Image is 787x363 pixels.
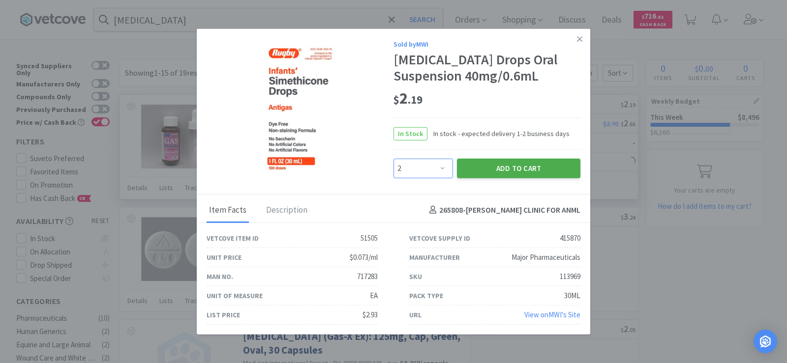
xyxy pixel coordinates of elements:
div: $0.073/ml [350,251,378,263]
div: $2.93 [363,309,378,321]
div: Item Facts [207,198,249,223]
div: Description [264,198,310,223]
img: 5986bf0db7cb4f32bc733493a077c9c5_415870.png [265,44,335,172]
span: In Stock [394,127,427,140]
div: SKU [409,271,422,281]
div: [MEDICAL_DATA] Drops Oral Suspension 40mg/0.6mL [393,52,580,84]
div: Open Intercom Messenger [754,330,777,353]
div: 113969 [560,271,580,282]
div: Vetcove Item ID [207,232,259,243]
div: Man No. [207,271,233,281]
span: . 19 [408,93,423,107]
div: EA [370,290,378,302]
div: Vetcove Supply ID [409,232,470,243]
div: Unit of Measure [207,290,263,301]
div: URL [409,309,422,320]
button: Add to Cart [457,158,580,178]
div: 30ML [564,290,580,302]
div: 415870 [560,232,580,244]
div: Unit Price [207,251,242,262]
div: 51505 [361,232,378,244]
div: Sold by MWI [393,38,580,49]
span: 2 [393,88,423,108]
span: In stock - expected delivery 1-2 business days [427,128,570,139]
h4: 265808 - [PERSON_NAME] CLINIC FOR ANML [425,204,580,217]
div: 717283 [357,271,378,282]
span: $ [393,93,399,107]
div: Major Pharmaceuticals [512,251,580,263]
div: Manufacturer [409,251,460,262]
div: List Price [207,309,240,320]
a: View onMWI's Site [524,310,580,319]
div: Pack Type [409,290,443,301]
